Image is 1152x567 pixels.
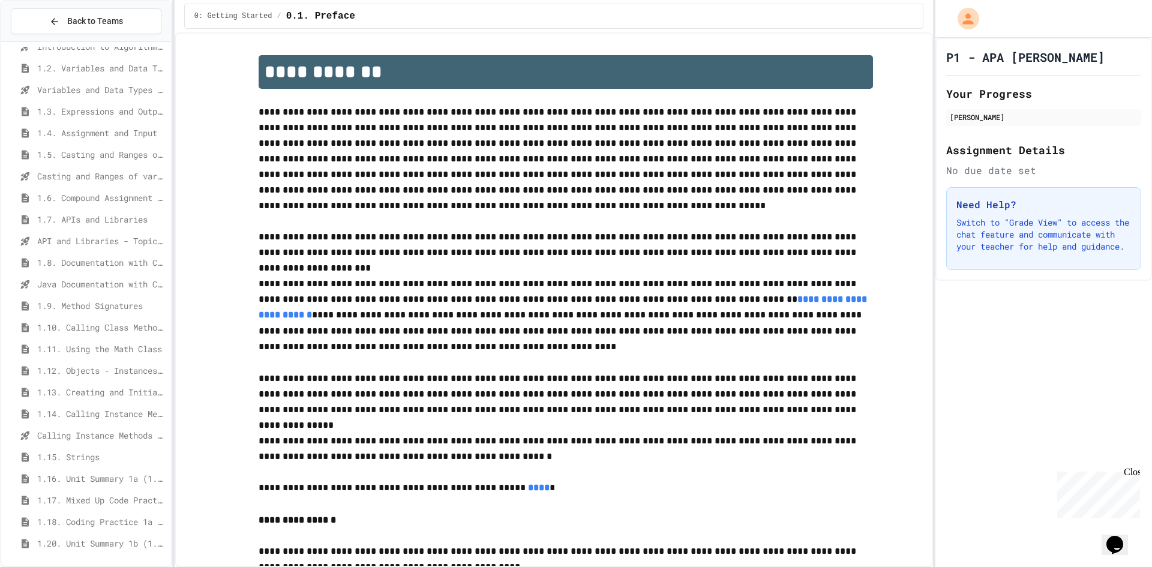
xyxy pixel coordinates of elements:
[37,515,166,528] span: 1.18. Coding Practice 1a (1.1-1.6)
[5,5,83,76] div: Chat with us now!Close
[37,386,166,398] span: 1.13. Creating and Initializing Objects: Constructors
[37,62,166,74] span: 1.2. Variables and Data Types
[37,429,166,442] span: Calling Instance Methods - Topic 1.14
[950,112,1138,122] div: [PERSON_NAME]
[37,537,166,550] span: 1.20. Unit Summary 1b (1.7-1.15)
[37,256,166,269] span: 1.8. Documentation with Comments and Preconditions
[1102,519,1140,555] iframe: chat widget
[37,278,166,290] span: Java Documentation with Comments - Topic 1.8
[37,235,166,247] span: API and Libraries - Topic 1.7
[946,85,1141,102] h2: Your Progress
[945,5,982,32] div: My Account
[1052,467,1140,518] iframe: chat widget
[37,472,166,485] span: 1.16. Unit Summary 1a (1.1-1.6)
[37,191,166,204] span: 1.6. Compound Assignment Operators
[956,197,1131,212] h3: Need Help?
[277,11,281,21] span: /
[956,217,1131,253] p: Switch to "Grade View" to access the chat feature and communicate with your teacher for help and ...
[37,494,166,506] span: 1.17. Mixed Up Code Practice 1.1-1.6
[37,364,166,377] span: 1.12. Objects - Instances of Classes
[37,170,166,182] span: Casting and Ranges of variables - Quiz
[946,49,1105,65] h1: P1 - APA [PERSON_NAME]
[946,142,1141,158] h2: Assignment Details
[286,9,355,23] span: 0.1. Preface
[37,213,166,226] span: 1.7. APIs and Libraries
[37,407,166,420] span: 1.14. Calling Instance Methods
[37,299,166,312] span: 1.9. Method Signatures
[37,83,166,96] span: Variables and Data Types - Quiz
[11,8,161,34] button: Back to Teams
[194,11,272,21] span: 0: Getting Started
[37,40,166,53] span: Introduction to Algorithms, Programming, and Compilers
[37,105,166,118] span: 1.3. Expressions and Output [New]
[37,321,166,334] span: 1.10. Calling Class Methods
[37,451,166,463] span: 1.15. Strings
[946,163,1141,178] div: No due date set
[67,15,123,28] span: Back to Teams
[37,148,166,161] span: 1.5. Casting and Ranges of Values
[37,343,166,355] span: 1.11. Using the Math Class
[37,127,166,139] span: 1.4. Assignment and Input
